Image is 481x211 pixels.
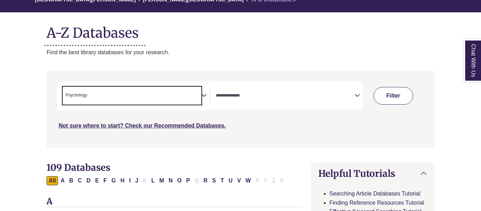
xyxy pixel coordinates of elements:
[58,176,67,185] button: Filter Results A
[46,71,434,148] nav: Search filters
[85,176,93,185] button: Filter Results D
[311,162,434,185] button: Helpful Tutorials
[65,92,87,99] span: Psychology
[46,177,286,183] div: Alpha-list to filter by first letter of database name
[67,176,75,185] button: Filter Results B
[133,176,140,185] button: Filter Results J
[110,176,118,185] button: Filter Results G
[127,176,133,185] button: Filter Results I
[235,176,243,185] button: Filter Results V
[46,176,58,185] button: All
[175,176,183,185] button: Filter Results O
[89,93,92,99] textarea: Search
[58,123,226,129] a: Not sure where to start? Check our Recommended Databases.
[243,176,253,185] button: Filter Results W
[184,176,192,185] button: Filter Results P
[118,176,127,185] button: Filter Results H
[93,176,101,185] button: Filter Results E
[46,197,302,207] h3: A
[157,176,166,185] button: Filter Results M
[201,176,210,185] button: Filter Results R
[216,93,355,99] textarea: Search
[374,87,413,105] button: Submit for Search Results
[101,176,109,185] button: Filter Results F
[76,176,84,185] button: Filter Results C
[330,200,424,206] a: Finding Reference Resources Tutorial
[226,176,235,185] button: Filter Results U
[210,176,218,185] button: Filter Results S
[218,176,226,185] button: Filter Results T
[46,19,434,41] h1: A-Z Databases
[63,92,87,99] li: Psychology
[167,176,175,185] button: Filter Results N
[330,191,420,197] a: Searching Article Databases Tutorial
[46,48,434,57] p: Find the best library databases for your research.
[149,176,157,185] button: Filter Results L
[46,162,110,173] span: 109 Databases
